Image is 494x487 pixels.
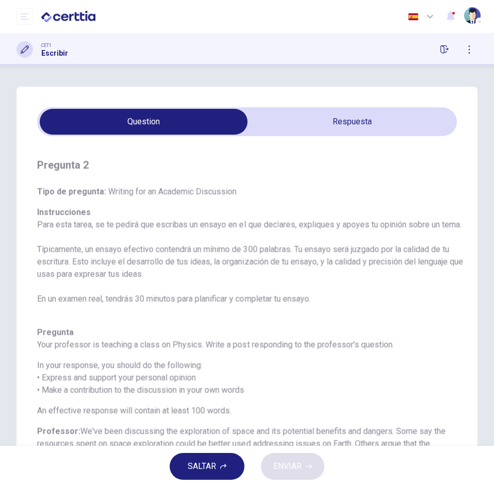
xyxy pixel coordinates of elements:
img: CERTTIA logo [41,6,95,27]
span: SALTAR [188,459,216,474]
img: Profile picture [464,7,481,24]
span: Writing for an Academic Discussion [106,187,237,197]
button: open mobile menu [17,8,33,25]
h6: Pregunta [37,326,465,338]
h6: An effective response will contain at least 100 words. [37,404,465,417]
b: Professor: [37,426,80,436]
button: SALTAR [170,453,244,480]
h1: Escribir [41,49,68,57]
span: CET1 [41,42,52,49]
h6: Tipo de pregunta : [37,186,465,198]
h6: In your response, you should do the following: • Express and support your personal opinion • Make... [37,359,465,396]
p: Para esta tarea, se te pedirá que escribas un ensayo en el que declares, expliques y apoyes tu op... [37,219,465,305]
img: es [407,13,420,21]
h6: Instrucciones [37,206,465,318]
h6: Your professor is teaching a class on Physics. Write a post responding to the professor’s question. [37,338,465,351]
h6: We've been discussing the exploration of space and its potential benefits and dangers. Some say t... [37,425,465,475]
h4: Pregunta 2 [37,157,465,173]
